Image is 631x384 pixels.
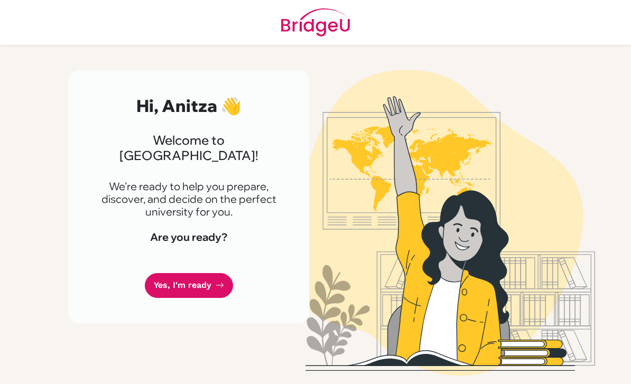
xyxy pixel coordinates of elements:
[94,96,284,116] h2: Hi, Anitza 👋
[94,231,284,243] h4: Are you ready?
[94,180,284,218] p: We're ready to help you prepare, discover, and decide on the perfect university for you.
[145,273,233,298] a: Yes, I'm ready
[94,133,284,163] h3: Welcome to [GEOGRAPHIC_DATA]!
